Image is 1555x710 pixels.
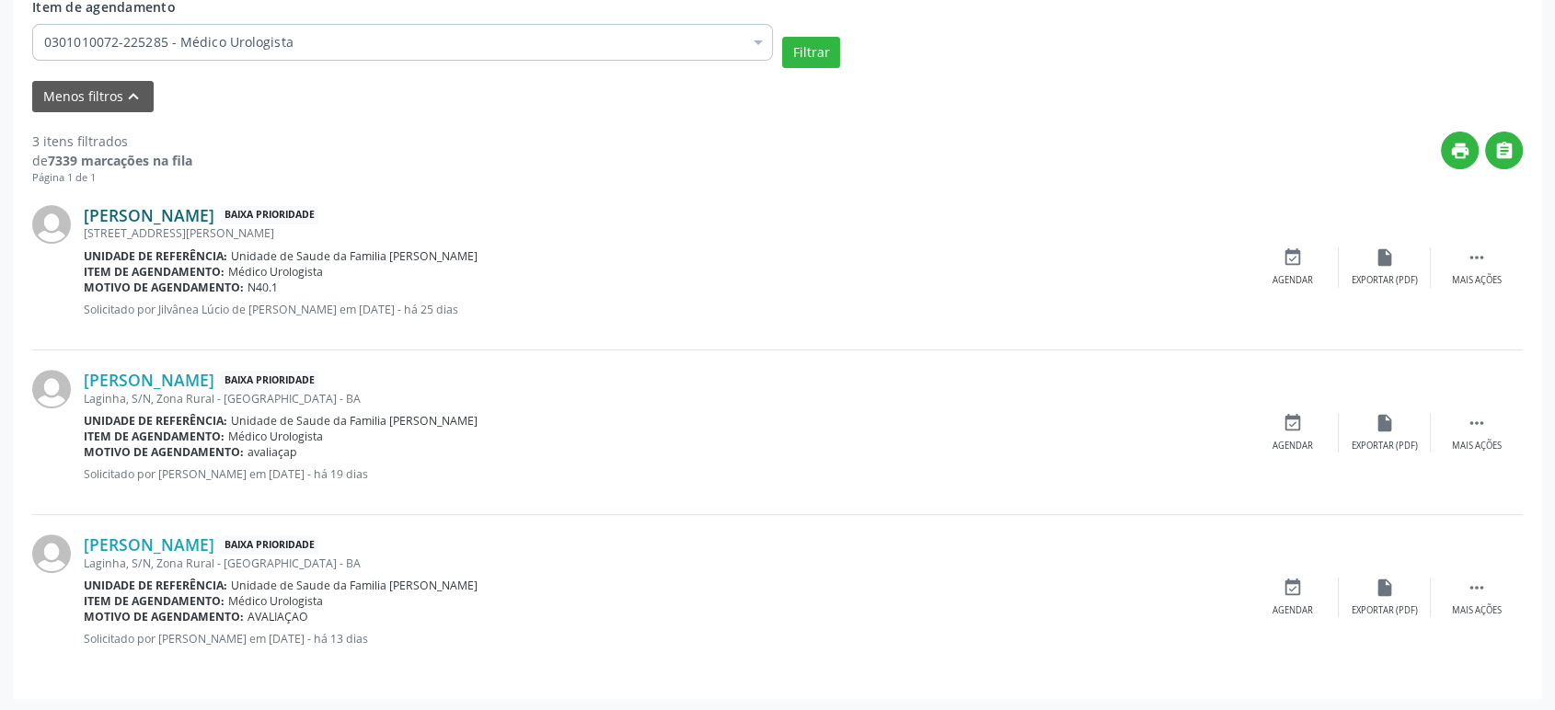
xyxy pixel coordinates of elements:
[84,370,214,390] a: [PERSON_NAME]
[1450,141,1470,161] i: print
[1467,413,1487,433] i: 
[1494,141,1515,161] i: 
[1375,578,1395,598] i: insert_drive_file
[231,578,478,593] span: Unidade de Saude da Familia [PERSON_NAME]
[1352,440,1418,452] div: Exportar (PDF)
[1467,578,1487,598] i: 
[44,33,743,52] span: 0301010072-225285 - Médico Urologista
[123,86,144,107] i: keyboard_arrow_up
[32,534,71,573] img: img
[32,132,192,151] div: 3 itens filtrados
[1273,440,1313,452] div: Agendar
[84,466,1247,482] p: Solicitado por [PERSON_NAME] em [DATE] - há 19 dias
[1283,578,1303,598] i: event_available
[221,206,318,225] span: Baixa Prioridade
[84,413,227,429] b: Unidade de referência:
[32,370,71,408] img: img
[1375,247,1395,268] i: insert_drive_file
[84,609,244,624] b: Motivo de agendamento:
[228,593,323,609] span: Médico Urologista
[231,248,478,264] span: Unidade de Saude da Familia [PERSON_NAME]
[84,391,1247,407] div: Laginha, S/N, Zona Rural - [GEOGRAPHIC_DATA] - BA
[231,413,478,429] span: Unidade de Saude da Familia [PERSON_NAME]
[84,280,244,295] b: Motivo de agendamento:
[84,631,1247,647] p: Solicitado por [PERSON_NAME] em [DATE] - há 13 dias
[1485,132,1523,169] button: 
[32,205,71,244] img: img
[84,444,244,460] b: Motivo de agendamento:
[1352,604,1418,617] div: Exportar (PDF)
[221,535,318,555] span: Baixa Prioridade
[1452,440,1502,452] div: Mais ações
[248,280,278,295] span: N40.1
[221,371,318,390] span: Baixa Prioridade
[1441,132,1479,169] button: print
[782,37,840,68] button: Filtrar
[1467,247,1487,268] i: 
[32,81,154,113] button: Menos filtroskeyboard_arrow_up
[1273,274,1313,287] div: Agendar
[84,578,227,593] b: Unidade de referência:
[84,593,225,609] b: Item de agendamento:
[1283,247,1303,268] i: event_available
[248,444,297,460] span: avaliaçap
[84,302,1247,317] p: Solicitado por Jilvânea Lúcio de [PERSON_NAME] em [DATE] - há 25 dias
[228,429,323,444] span: Médico Urologista
[1452,274,1502,287] div: Mais ações
[84,555,1247,571] div: Laginha, S/N, Zona Rural - [GEOGRAPHIC_DATA] - BA
[32,170,192,186] div: Página 1 de 1
[84,225,1247,241] div: [STREET_ADDRESS][PERSON_NAME]
[84,534,214,555] a: [PERSON_NAME]
[84,205,214,225] a: [PERSON_NAME]
[84,248,227,264] b: Unidade de referência:
[248,609,308,624] span: AVALIAÇAO
[1352,274,1418,287] div: Exportar (PDF)
[32,151,192,170] div: de
[228,264,323,280] span: Médico Urologista
[1283,413,1303,433] i: event_available
[1452,604,1502,617] div: Mais ações
[48,152,192,169] strong: 7339 marcações na fila
[1273,604,1313,617] div: Agendar
[1375,413,1395,433] i: insert_drive_file
[84,264,225,280] b: Item de agendamento:
[84,429,225,444] b: Item de agendamento:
